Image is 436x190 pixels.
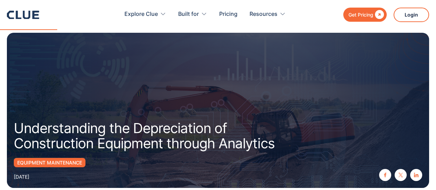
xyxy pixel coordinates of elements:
[373,10,384,19] div: 
[14,121,300,151] h1: Understanding the Depreciation of Construction Equipment through Analytics
[343,8,387,22] a: Get Pricing
[219,3,237,25] a: Pricing
[394,8,429,22] a: Login
[124,3,166,25] div: Explore Clue
[14,158,85,167] a: Equipment Maintenance
[383,173,387,177] img: facebook icon
[124,3,158,25] div: Explore Clue
[250,3,286,25] div: Resources
[414,173,418,177] img: linkedin icon
[178,3,199,25] div: Built for
[14,172,29,181] div: [DATE]
[178,3,207,25] div: Built for
[348,10,373,19] div: Get Pricing
[398,173,403,177] img: twitter X icon
[250,3,277,25] div: Resources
